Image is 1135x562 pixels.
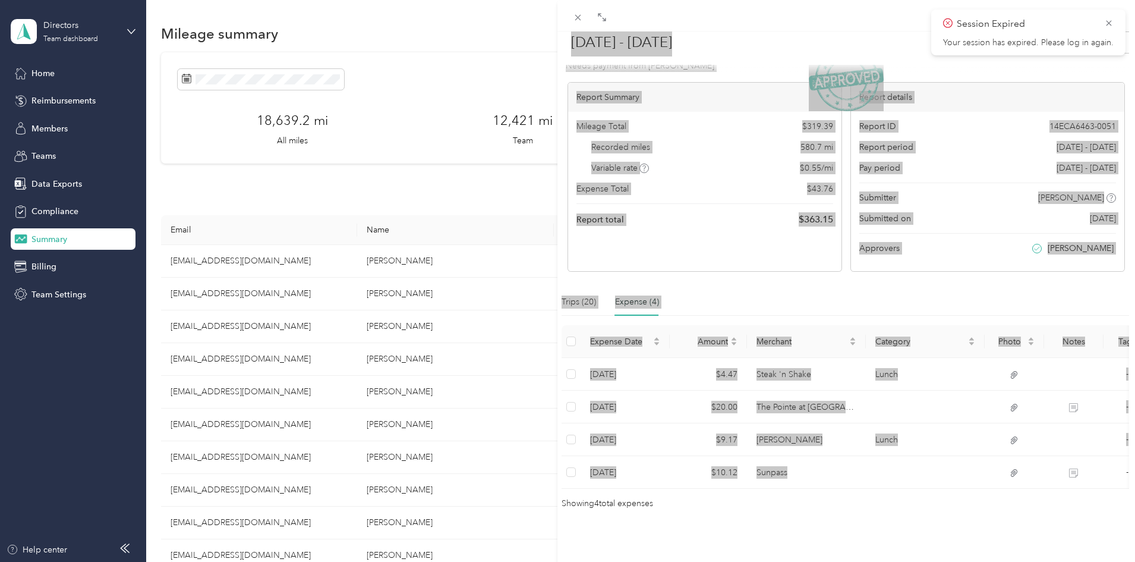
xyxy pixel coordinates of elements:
[730,335,737,343] span: caret-up
[1048,242,1114,255] span: [PERSON_NAME]
[849,340,856,347] span: caret-down
[747,358,866,391] td: Steak 'n Shake
[562,497,653,510] span: Showing 4 total expenses
[866,423,985,456] td: Lunch
[747,391,866,423] td: The Pointe at Harbour Island
[670,423,747,456] td: $9.17
[1090,212,1116,225] span: [DATE]
[756,337,847,347] span: Merchant
[747,423,866,456] td: McDonald's
[747,456,866,489] td: Sunpass
[581,423,670,456] td: 8-26-2025
[730,340,737,347] span: caret-down
[1126,434,1128,444] span: -
[581,325,670,358] th: Expense Date
[859,242,900,255] span: Approvers
[653,335,660,343] span: caret-up
[670,358,747,391] td: $4.47
[943,37,1114,48] p: Your session has expired. Please log in again.
[859,120,896,133] span: Report ID
[1038,191,1104,204] span: [PERSON_NAME]
[576,214,624,226] span: Report total
[562,296,596,309] div: Trips (20)
[576,183,629,195] span: Expense Total
[1126,401,1128,412] span: -
[679,337,728,347] span: Amount
[875,337,966,347] span: Category
[851,83,1124,112] div: Report details
[985,325,1044,358] th: Photo
[581,456,670,489] td: 8-25-2025
[568,83,841,112] div: Report Summary
[670,456,747,489] td: $10.12
[670,391,747,423] td: $20.00
[1027,335,1035,343] span: caret-up
[809,48,884,111] img: ApprovedStamp
[653,340,660,347] span: caret-down
[1044,325,1104,358] th: Notes
[807,183,833,195] span: $ 43.76
[747,325,866,358] th: Merchant
[800,141,833,153] span: 580.7 mi
[1049,120,1116,133] span: 14ECA6463-0051
[866,358,985,391] td: Lunch
[670,325,747,358] th: Amount
[1126,467,1128,477] span: -
[859,141,913,153] span: Report period
[968,340,975,347] span: caret-down
[1068,495,1135,562] iframe: Everlance-gr Chat Button Frame
[802,120,833,133] span: $ 319.39
[800,162,833,174] span: $ 0.55 / mi
[576,120,626,133] span: Mileage Total
[957,17,1096,32] p: Session Expired
[591,141,650,153] span: Recorded miles
[1057,141,1116,153] span: [DATE] - [DATE]
[859,212,911,225] span: Submitted on
[799,212,833,227] span: $ 363.15
[866,325,985,358] th: Category
[1027,340,1035,347] span: caret-down
[859,191,896,204] span: Submitter
[994,337,1025,347] span: Photo
[968,335,975,343] span: caret-up
[591,162,650,174] span: Variable rate
[581,358,670,391] td: 9-3-2025
[615,296,659,309] div: Expense (4)
[1126,369,1128,379] span: -
[559,28,925,56] h1: Aug 25 - Sep 7, 2025
[859,162,900,174] span: Pay period
[1057,162,1116,174] span: [DATE] - [DATE]
[581,391,670,423] td: 8-27-2025
[590,337,651,347] span: Expense Date
[849,335,856,343] span: caret-up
